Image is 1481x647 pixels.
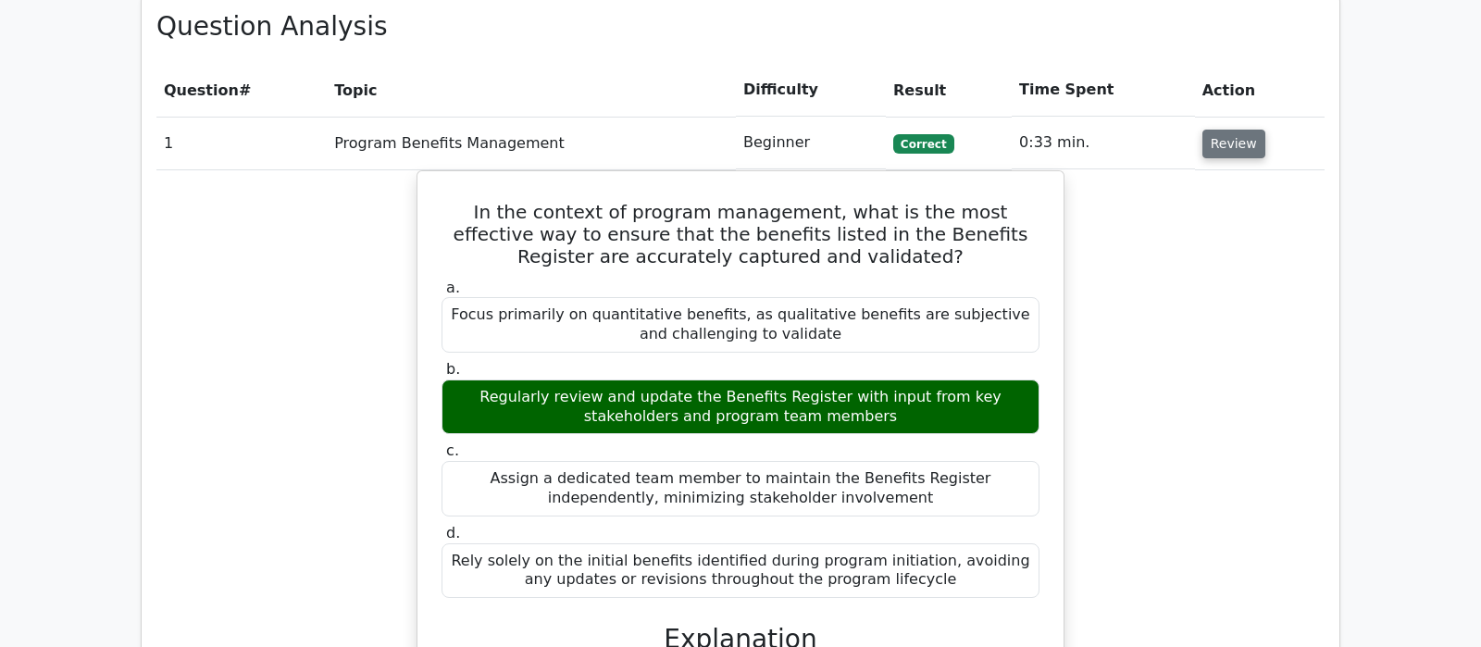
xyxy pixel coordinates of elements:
[327,117,736,169] td: Program Benefits Management
[886,64,1012,117] th: Result
[446,442,459,459] span: c.
[156,117,327,169] td: 1
[442,543,1039,599] div: Rely solely on the initial benefits identified during program initiation, avoiding any updates or...
[164,81,239,99] span: Question
[1195,64,1325,117] th: Action
[446,524,460,541] span: d.
[1202,130,1265,158] button: Review
[736,117,886,169] td: Beginner
[156,11,1325,43] h3: Question Analysis
[1012,117,1195,169] td: 0:33 min.
[442,461,1039,516] div: Assign a dedicated team member to maintain the Benefits Register independently, minimizing stakeh...
[442,297,1039,353] div: Focus primarily on quantitative benefits, as qualitative benefits are subjective and challenging ...
[327,64,736,117] th: Topic
[893,134,953,153] span: Correct
[442,379,1039,435] div: Regularly review and update the Benefits Register with input from key stakeholders and program te...
[446,360,460,378] span: b.
[440,201,1041,268] h5: In the context of program management, what is the most effective way to ensure that the benefits ...
[446,279,460,296] span: a.
[156,64,327,117] th: #
[1012,64,1195,117] th: Time Spent
[736,64,886,117] th: Difficulty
